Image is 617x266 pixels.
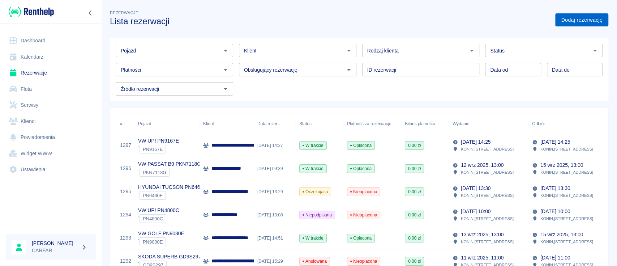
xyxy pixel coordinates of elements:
p: KONIN , [STREET_ADDRESS] [540,192,593,199]
a: Powiadomienia [6,129,96,145]
p: KONIN , [STREET_ADDRESS] [461,192,514,199]
a: Klienci [6,113,96,130]
span: 0,00 zł [405,142,424,149]
span: PN9167E [140,147,166,152]
span: Nieopłacona [347,189,380,195]
p: 11 wrz 2025, 11:00 [461,254,504,262]
div: Klient [203,114,214,134]
p: [DATE] 11:00 [540,254,570,262]
button: Otwórz [344,46,354,56]
a: Rezerwacje [6,65,96,81]
p: VW UP! PN4800C [138,207,179,214]
p: KONIN , [STREET_ADDRESS] [540,215,593,222]
span: Nieopłacona [347,258,380,265]
span: PKN7118G [140,170,169,175]
button: Otwórz [220,84,231,94]
span: 0,00 zł [405,258,424,265]
div: Data rezerwacji [257,114,282,134]
p: KONIN , [STREET_ADDRESS] [540,146,593,152]
button: Zwiń nawigację [85,8,96,18]
div: Status [299,114,312,134]
p: [DATE] 13:30 [540,185,570,192]
p: [DATE] 10:00 [461,208,490,215]
p: KONIN , [STREET_ADDRESS] [461,169,514,176]
a: Ustawienia [6,161,96,178]
a: 1292 [120,257,131,265]
p: KONIN , [STREET_ADDRESS] [461,215,514,222]
p: KONIN , [STREET_ADDRESS] [540,238,593,245]
button: Sort [469,119,479,129]
a: 1295 [120,188,131,195]
div: Odbiór [528,114,608,134]
p: HYUNDAI TUCSON PN6460E [138,183,206,191]
div: Płatność za rezerwację [343,114,401,134]
button: Otwórz [220,65,231,75]
span: 0,00 zł [405,235,424,241]
div: [DATE] 14:51 [254,227,296,250]
button: Otwórz [467,46,477,56]
div: Pojazd [134,114,200,134]
span: W trakcie [300,165,326,172]
div: # [120,114,123,134]
div: Pojazd [138,114,151,134]
a: Widget WWW [6,145,96,162]
img: Renthelp logo [9,6,54,18]
p: 15 wrz 2025, 13:00 [540,231,583,238]
span: Rezerwacje [110,10,138,15]
a: 1296 [120,165,131,172]
span: PN6460E [140,193,166,198]
p: CARFAR [32,247,78,254]
p: SKODA SUPERB GD9S297 [138,253,201,261]
span: PN9080E [140,239,166,245]
button: Otwórz [220,46,231,56]
div: Bilans płatności [405,114,435,134]
p: KONIN , [STREET_ADDRESS] [461,238,514,245]
a: Dashboard [6,33,96,49]
button: Sort [282,119,292,129]
div: ` [138,145,179,153]
div: Bilans płatności [401,114,449,134]
span: Niepodpisana [300,212,335,218]
input: DD.MM.YYYY [547,63,603,76]
div: Płatność za rezerwację [347,114,391,134]
div: ` [138,191,206,200]
div: [DATE] 09:39 [254,157,296,180]
a: 1293 [120,234,131,242]
button: Otwórz [344,65,354,75]
span: PN4800C [140,216,166,221]
h6: [PERSON_NAME] [32,240,78,247]
input: DD.MM.YYYY [485,63,541,76]
p: KONIN , [STREET_ADDRESS] [540,169,593,176]
div: ` [138,168,201,177]
div: Data rezerwacji [254,114,296,134]
div: [DATE] 13:08 [254,203,296,227]
div: Odbiór [532,114,545,134]
p: [DATE] 10:00 [540,208,570,215]
a: Kalendarz [6,49,96,65]
div: [DATE] 14:27 [254,134,296,157]
span: Opłacona [347,142,374,149]
span: Nieopłacona [347,212,380,218]
p: VW PASSAT B9 PKN7118G [138,160,201,168]
div: ` [138,214,179,223]
p: 15 wrz 2025, 13:00 [540,161,583,169]
p: KONIN , [STREET_ADDRESS] [461,146,514,152]
span: 0,00 zł [405,212,424,218]
a: Serwisy [6,97,96,113]
p: [DATE] 14:25 [461,138,490,146]
div: # [116,114,134,134]
a: Dodaj rezerwację [555,13,608,27]
span: 0,00 zł [405,189,424,195]
p: 12 wrz 2025, 13:00 [461,161,504,169]
a: Flota [6,81,96,97]
a: 1294 [120,211,131,219]
p: [DATE] 14:25 [540,138,570,146]
div: [DATE] 13:29 [254,180,296,203]
span: W trakcie [300,235,326,241]
div: ` [138,237,184,246]
button: Sort [545,119,555,129]
p: VW UP! PN9167E [138,137,179,145]
p: VW GOLF PN9080E [138,230,184,237]
p: 13 wrz 2025, 13:00 [461,231,504,238]
div: Klient [200,114,254,134]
